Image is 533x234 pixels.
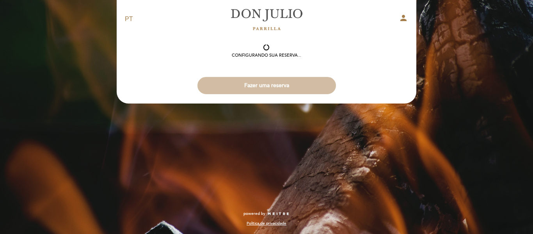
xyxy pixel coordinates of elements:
i: person [399,13,408,23]
a: Política de privacidade [247,221,286,226]
span: powered by [243,211,265,216]
button: Fazer uma reserva [197,77,336,94]
img: MEITRE [267,212,290,216]
button: person [399,13,408,25]
a: [PERSON_NAME] [218,9,315,30]
div: Configurando sua reserva... [232,52,301,59]
a: powered by [243,211,290,216]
